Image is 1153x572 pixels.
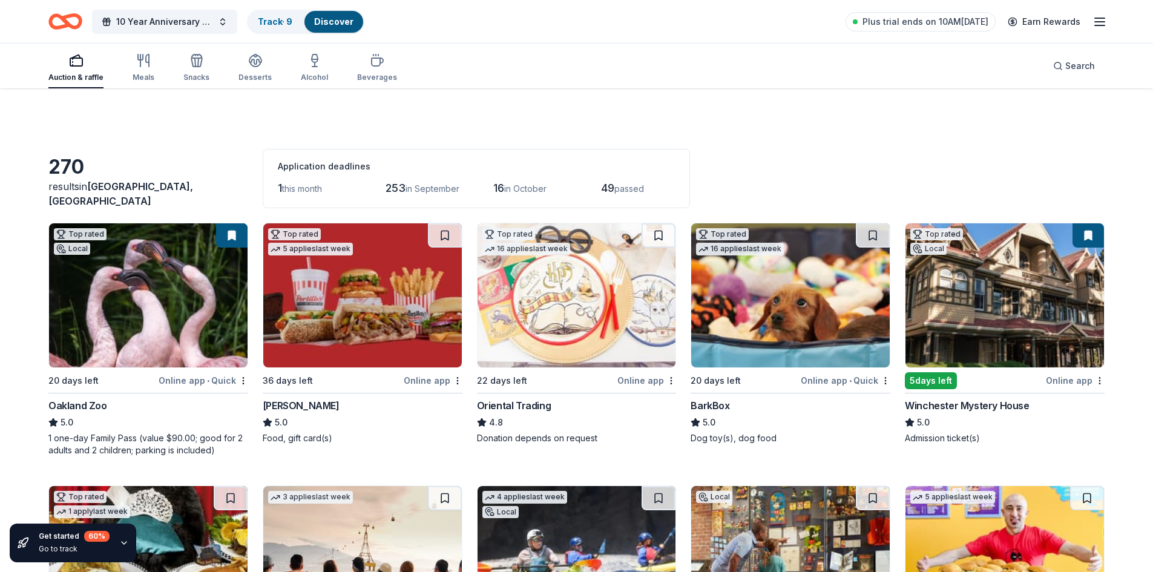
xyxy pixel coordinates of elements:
[258,16,292,27] a: Track· 9
[489,415,503,430] span: 4.8
[54,505,130,518] div: 1 apply last week
[301,48,328,88] button: Alcohol
[601,182,614,194] span: 49
[48,179,248,208] div: results
[183,73,209,82] div: Snacks
[696,228,749,240] div: Top rated
[404,373,462,388] div: Online app
[263,373,313,388] div: 36 days left
[278,159,675,174] div: Application deadlines
[691,223,890,444] a: Image for BarkBoxTop rated16 applieslast week20 days leftOnline app•QuickBarkBox5.0Dog toy(s), do...
[691,398,729,413] div: BarkBox
[905,432,1105,444] div: Admission ticket(s)
[159,373,248,388] div: Online app Quick
[846,12,996,31] a: Plus trial ends on 10AM[DATE]
[477,373,527,388] div: 22 days left
[282,183,322,194] span: this month
[268,228,321,240] div: Top rated
[183,48,209,88] button: Snacks
[301,73,328,82] div: Alcohol
[482,228,535,240] div: Top rated
[133,73,154,82] div: Meals
[691,432,890,444] div: Dog toy(s), dog food
[116,15,213,29] span: 10 Year Anniversary event
[477,432,677,444] div: Donation depends on request
[48,180,193,207] span: [GEOGRAPHIC_DATA], [GEOGRAPHIC_DATA]
[54,491,107,503] div: Top rated
[406,183,459,194] span: in September
[905,223,1104,367] img: Image for Winchester Mystery House
[504,183,547,194] span: in October
[1065,59,1095,73] span: Search
[482,243,570,255] div: 16 applies last week
[617,373,676,388] div: Online app
[61,415,73,430] span: 5.0
[1000,11,1088,33] a: Earn Rewards
[862,15,988,29] span: Plus trial ends on 10AM[DATE]
[910,228,963,240] div: Top rated
[207,376,209,386] span: •
[263,432,462,444] div: Food, gift card(s)
[48,432,248,456] div: 1 one-day Family Pass (value $90.00; good for 2 adults and 2 children; parking is included)
[905,223,1105,444] a: Image for Winchester Mystery HouseTop ratedLocal5days leftOnline appWinchester Mystery House5.0Ad...
[275,415,287,430] span: 5.0
[477,223,677,444] a: Image for Oriental TradingTop rated16 applieslast week22 days leftOnline appOriental Trading4.8Do...
[48,73,103,82] div: Auction & raffle
[238,48,272,88] button: Desserts
[477,398,551,413] div: Oriental Trading
[801,373,890,388] div: Online app Quick
[314,16,353,27] a: Discover
[357,73,397,82] div: Beverages
[54,243,90,255] div: Local
[84,531,110,542] div: 60 %
[48,223,248,456] a: Image for Oakland ZooTop ratedLocal20 days leftOnline app•QuickOakland Zoo5.01 one-day Family Pas...
[263,223,462,444] a: Image for Portillo'sTop rated5 applieslast week36 days leftOnline app[PERSON_NAME]5.0Food, gift c...
[696,491,732,503] div: Local
[849,376,852,386] span: •
[268,491,353,504] div: 3 applies last week
[48,155,248,179] div: 270
[386,182,406,194] span: 253
[1043,54,1105,78] button: Search
[910,491,995,504] div: 5 applies last week
[48,398,107,413] div: Oakland Zoo
[39,531,110,542] div: Get started
[910,243,947,255] div: Local
[133,48,154,88] button: Meals
[278,182,282,194] span: 1
[614,183,644,194] span: passed
[905,372,957,389] div: 5 days left
[482,491,567,504] div: 4 applies last week
[39,544,110,554] div: Go to track
[263,398,340,413] div: [PERSON_NAME]
[247,10,364,34] button: Track· 9Discover
[48,373,99,388] div: 20 days left
[48,48,103,88] button: Auction & raffle
[478,223,676,367] img: Image for Oriental Trading
[696,243,784,255] div: 16 applies last week
[357,48,397,88] button: Beverages
[493,182,504,194] span: 16
[238,73,272,82] div: Desserts
[48,180,193,207] span: in
[48,7,82,36] a: Home
[49,223,248,367] img: Image for Oakland Zoo
[482,506,519,518] div: Local
[54,228,107,240] div: Top rated
[92,10,237,34] button: 10 Year Anniversary event
[917,415,930,430] span: 5.0
[263,223,462,367] img: Image for Portillo's
[1046,373,1105,388] div: Online app
[905,398,1029,413] div: Winchester Mystery House
[703,415,715,430] span: 5.0
[691,223,890,367] img: Image for BarkBox
[268,243,353,255] div: 5 applies last week
[691,373,741,388] div: 20 days left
